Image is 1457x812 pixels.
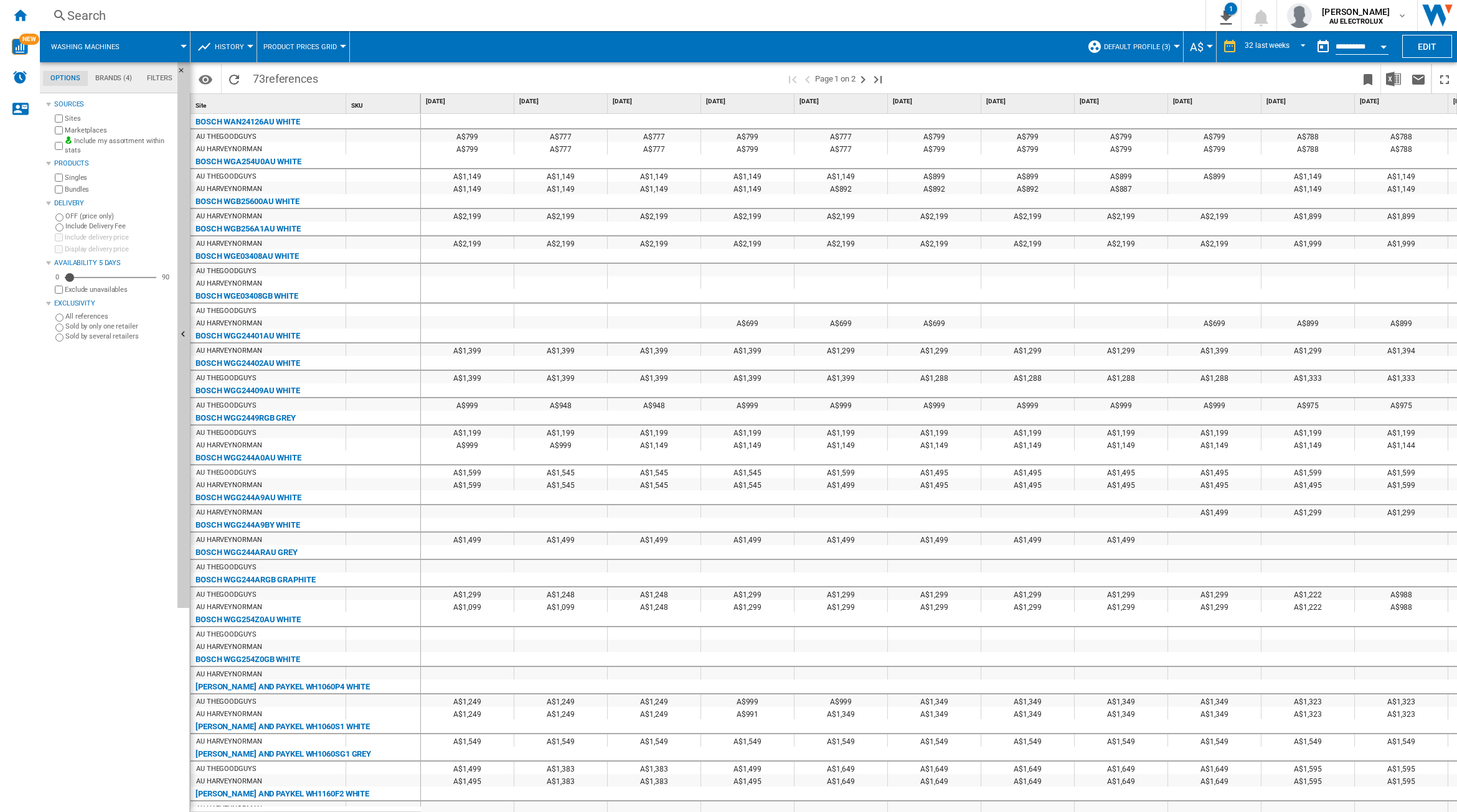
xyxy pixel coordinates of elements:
div: A$2,199 [981,236,1074,249]
img: profile.jpg [1287,3,1312,28]
span: History [215,43,244,51]
div: BOSCH WGG24409AU WHITE [196,383,300,398]
div: A$788 [1261,129,1354,142]
div: A$1,399 [608,343,700,356]
span: [DATE] [1266,97,1352,106]
div: A$1,149 [701,182,794,194]
b: AU ELECTROLUX [1329,17,1383,26]
div: A$1,599 [421,478,514,490]
div: A$777 [608,129,700,142]
img: excel-24x24.png [1386,72,1401,86]
div: A$887 [1075,182,1167,194]
input: OFF (price only) [55,213,64,222]
div: A$1,499 [795,478,887,490]
div: A$1,495 [1075,465,1167,478]
label: Sold by only one retailer [65,322,172,331]
label: Exclude unavailables [65,285,172,294]
div: [DATE] [984,94,1074,110]
div: A$975 [1355,398,1448,411]
div: Default profile (3) [1087,31,1177,62]
div: A$1,149 [1261,438,1354,450]
div: A$1,199 [1075,426,1167,438]
div: AU THEGOODGUYS [196,399,257,412]
div: Site Sort None [193,94,346,113]
div: A$1,599 [1355,465,1448,478]
div: A$1,499 [701,533,794,545]
div: A$2,199 [701,209,794,222]
div: A$1,399 [514,371,607,383]
div: A$899 [1075,169,1167,182]
span: references [265,72,318,85]
button: History [215,31,250,62]
div: A$1,399 [421,371,514,383]
input: All references [55,314,64,322]
div: A$799 [701,129,794,142]
button: Reload [222,64,247,93]
div: Availability 5 Days [54,258,172,268]
button: Product prices grid [263,31,343,62]
div: A$892 [888,182,981,194]
div: BOSCH WGB25600AU WHITE [196,194,299,209]
div: A$1,149 [701,438,794,450]
div: A$1,899 [1261,209,1354,222]
div: [DATE] [1077,94,1167,110]
div: A$1,149 [795,438,887,450]
div: A$2,199 [1075,209,1167,222]
div: BOSCH WGB256A1AU WHITE [196,222,301,236]
div: A$1,495 [1168,478,1261,490]
div: Sources [54,100,172,110]
div: BOSCH WGG24402AU WHITE [196,356,300,371]
div: A$1,394 [1355,343,1448,356]
div: A$1,399 [701,343,794,356]
button: Washing machines [51,31,132,62]
label: Sold by several retailers [65,332,172,341]
div: A$948 [608,398,700,411]
md-select: REPORTS.WIZARD.STEPS.REPORT.STEPS.REPORT_OPTIONS.PERIOD: 32 last weeks [1243,37,1311,57]
button: md-calendar [1311,34,1336,59]
div: A$799 [981,142,1074,154]
div: A$1,399 [421,343,514,356]
div: A$1,333 [1355,371,1448,383]
button: Hide [177,62,192,85]
input: Sold by several retailers [55,334,64,342]
div: A$1,599 [795,465,887,478]
div: A$1,545 [514,465,607,478]
div: A$1,149 [1261,169,1354,182]
span: [DATE] [519,97,605,106]
div: A$1,199 [888,426,981,438]
div: A$1,599 [1261,465,1354,478]
button: Default profile (3) [1104,31,1177,62]
div: A$1,545 [608,478,700,490]
div: BOSCH WAN24126AU WHITE [196,114,300,129]
button: Send this report by email [1406,64,1431,93]
div: [DATE] [797,94,887,110]
div: A$1,999 [1355,236,1448,249]
div: AU HARVEYNORMAN [196,238,262,250]
label: Include Delivery Fee [65,222,172,231]
div: 1 [1225,2,1237,15]
div: [DATE] [1357,94,1448,110]
div: Exclusivity [54,299,172,309]
div: AU THEGOODGUYS [196,305,257,317]
input: Include delivery price [55,233,63,241]
div: [DATE] [890,94,981,110]
div: A$1,144 [1355,438,1448,450]
div: A$1,495 [1168,465,1261,478]
div: A$699 [795,316,887,329]
div: A$799 [981,129,1074,142]
div: A$1,199 [608,426,700,438]
div: A$2,199 [1075,236,1167,249]
div: A$1,495 [1075,478,1167,490]
div: A$1,149 [1075,438,1167,450]
div: A$2,199 [421,209,514,222]
div: A$1,299 [1261,505,1354,518]
div: History [197,31,250,62]
div: A$2,199 [888,236,981,249]
div: A$799 [421,129,514,142]
div: A$1,399 [1168,343,1261,356]
div: A$699 [701,316,794,329]
div: BOSCH WGG244A9BY WHITE [196,518,300,533]
label: Include my assortment within stats [65,136,172,156]
div: A$1,149 [608,169,700,182]
div: A$699 [888,316,981,329]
